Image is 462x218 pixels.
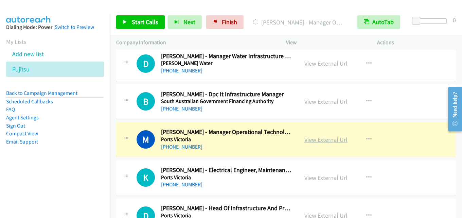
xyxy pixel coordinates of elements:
[161,204,292,212] h2: [PERSON_NAME] - Head Of Infrastructure And Projects
[453,15,456,24] div: 0
[161,136,292,143] h5: Ports Victoria
[304,174,348,182] a: View External Url
[116,15,165,29] a: Start Calls
[6,98,53,105] a: Scheduled Callbacks
[253,18,345,27] p: [PERSON_NAME] - Manager Operational Technology
[161,67,202,74] a: [PHONE_NUMBER]
[137,54,155,73] h1: D
[137,54,155,73] div: The call is yet to be attempted
[137,130,155,149] h1: M
[6,122,25,129] a: Sign Out
[168,15,202,29] button: Next
[377,38,456,47] p: Actions
[286,38,365,47] p: View
[161,60,292,67] h5: [PERSON_NAME] Water
[161,174,292,181] h5: Ports Victoria
[415,18,447,24] div: Delay between calls (in seconds)
[116,38,274,47] p: Company Information
[304,98,348,105] a: View External Url
[161,144,202,150] a: [PHONE_NUMBER]
[183,18,195,26] span: Next
[304,60,348,67] a: View External Url
[6,130,38,137] a: Compact View
[161,52,292,60] h2: [PERSON_NAME] - Manager Water Infrastructure Solutions
[137,92,155,111] div: The call is yet to be attempted
[161,181,202,188] a: [PHONE_NUMBER]
[55,24,94,30] a: Switch to Preview
[161,105,202,112] a: [PHONE_NUMBER]
[137,168,155,187] h1: K
[6,114,39,121] a: Agent Settings
[6,90,77,96] a: Back to Campaign Management
[6,138,38,145] a: Email Support
[137,168,155,187] div: The call is yet to be attempted
[132,18,158,26] span: Start Calls
[206,15,244,29] a: Finish
[222,18,237,26] span: Finish
[12,50,44,58] a: Add new list
[304,136,348,144] a: View External Url
[161,166,292,174] h2: [PERSON_NAME] - Electrical Engineer, Maintenance Contracts Manager, Assets And Infrastructure
[357,15,400,29] button: AutoTab
[6,106,15,113] a: FAQ
[6,38,26,46] a: My Lists
[161,128,292,136] h2: [PERSON_NAME] - Manager Operational Technology
[6,23,104,31] div: Dialing Mode: Power |
[161,98,292,105] h5: South Australian Government Financing Authority
[137,92,155,111] h1: B
[161,90,292,98] h2: [PERSON_NAME] - Dpc It Infrastructure Manager
[442,82,462,136] iframe: Resource Center
[12,65,30,73] a: Fujitsu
